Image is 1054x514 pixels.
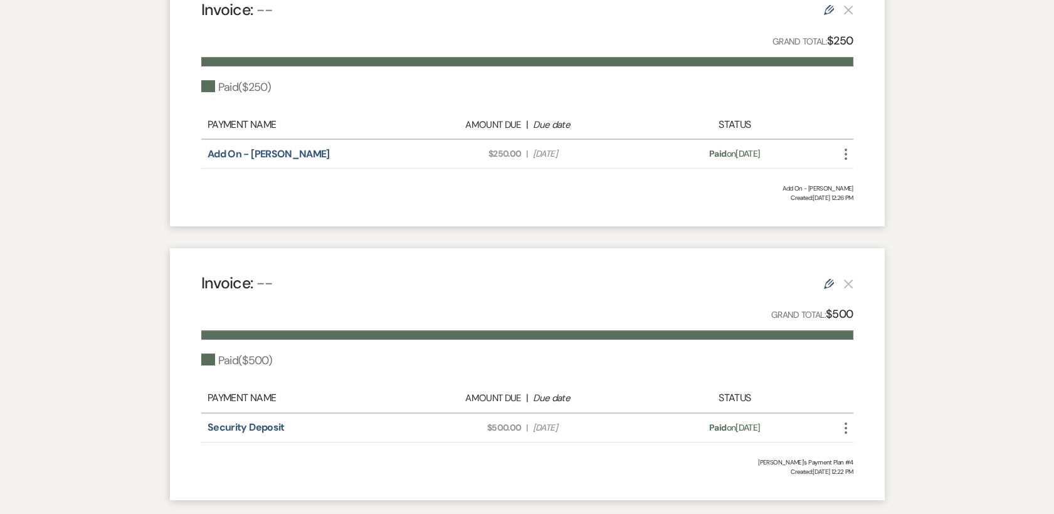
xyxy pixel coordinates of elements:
span: [DATE] [533,421,648,434]
strong: $250 [827,33,853,48]
span: Created: [DATE] 12:26 PM [201,193,853,202]
div: Amount Due [406,391,521,406]
span: -- [256,273,273,293]
button: This payment plan cannot be deleted because it contains links that have been paid through Weven’s... [843,4,853,15]
div: Due date [533,391,648,406]
div: | [399,391,655,406]
div: Payment Name [208,391,399,406]
button: This payment plan cannot be deleted because it contains links that have been paid through Weven’s... [843,278,853,289]
div: Due date [533,118,648,132]
span: | [526,147,527,160]
span: Paid [709,148,726,159]
strong: $500 [826,307,853,322]
div: Add On - [PERSON_NAME] [201,184,853,193]
span: $500.00 [406,421,521,434]
div: Amount Due [406,118,521,132]
span: [DATE] [533,147,648,160]
div: | [399,117,655,132]
div: Paid ( $500 ) [201,352,273,369]
h4: Invoice: [201,272,273,294]
div: [PERSON_NAME]'s Payment Plan #4 [201,458,853,467]
div: on [DATE] [655,147,814,160]
span: Paid [709,422,726,433]
div: Status [655,117,814,132]
div: on [DATE] [655,421,814,434]
span: | [526,421,527,434]
div: Paid ( $250 ) [201,79,271,96]
p: Grand Total: [772,32,853,50]
a: Security Deposit [208,421,285,434]
a: Add On - [PERSON_NAME] [208,147,330,160]
span: $250.00 [406,147,521,160]
p: Grand Total: [771,305,853,323]
div: Status [655,391,814,406]
span: Created: [DATE] 12:22 PM [201,467,853,476]
div: Payment Name [208,117,399,132]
